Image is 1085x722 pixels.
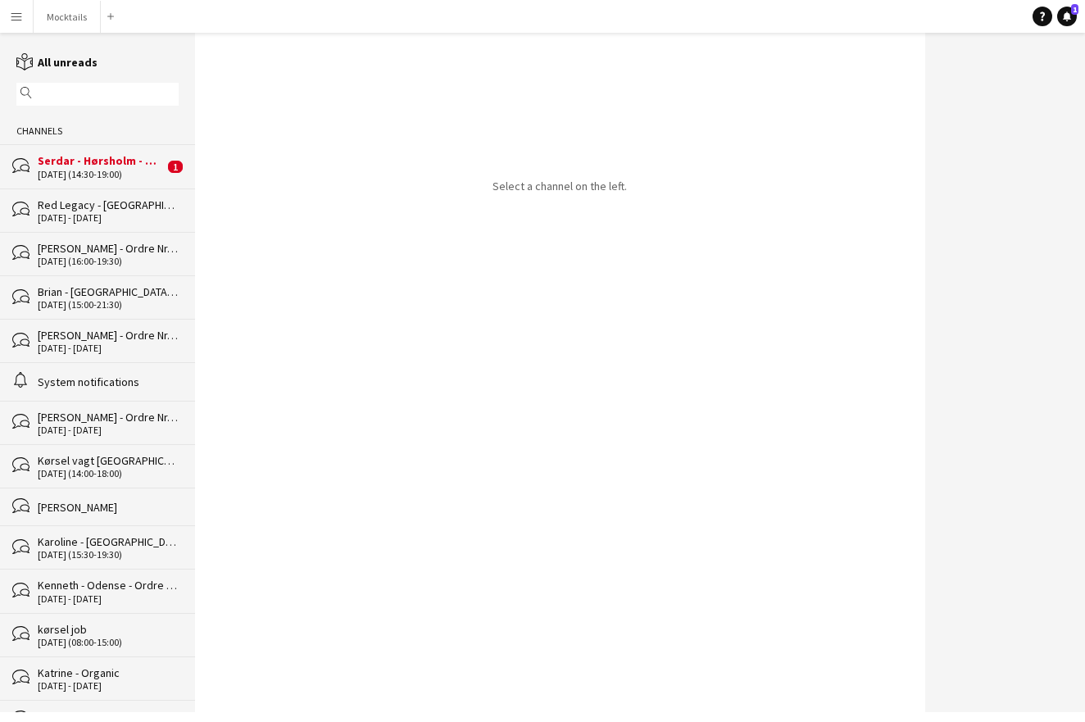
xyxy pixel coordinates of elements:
[38,637,179,648] div: [DATE] (08:00-15:00)
[168,161,183,173] span: 1
[38,284,179,299] div: Brian - [GEOGRAPHIC_DATA] - Ordre Nr. 16191
[493,179,627,193] p: Select a channel on the left.
[38,343,179,354] div: [DATE] - [DATE]
[38,500,179,515] div: [PERSON_NAME]
[38,578,179,593] div: Kenneth - Odense - Ordre Nr. 14783
[38,241,179,256] div: [PERSON_NAME] - Ordre Nr. 16486
[38,534,179,549] div: Karoline - [GEOGRAPHIC_DATA] - Ordre Nr. 16520
[38,622,179,637] div: kørsel job
[38,549,179,561] div: [DATE] (15:30-19:30)
[38,453,179,468] div: Kørsel vagt [GEOGRAPHIC_DATA]
[38,212,179,224] div: [DATE] - [DATE]
[16,55,98,70] a: All unreads
[38,153,164,168] div: Serdar - Hørsholm - Ordrenr. 16596
[38,375,179,389] div: System notifications
[38,198,179,212] div: Red Legacy - [GEOGRAPHIC_DATA] - Organic
[38,665,179,680] div: Katrine - Organic
[38,169,164,180] div: [DATE] (14:30-19:00)
[38,425,179,436] div: [DATE] - [DATE]
[34,1,101,33] button: Mocktails
[1057,7,1077,26] a: 1
[38,410,179,425] div: [PERSON_NAME] - Ordre Nr. 16481
[38,299,179,311] div: [DATE] (15:00-21:30)
[38,256,179,267] div: [DATE] (16:00-19:30)
[38,680,179,692] div: [DATE] - [DATE]
[38,593,179,605] div: [DATE] - [DATE]
[38,328,179,343] div: [PERSON_NAME] - Ordre Nr. 16583
[38,468,179,479] div: [DATE] (14:00-18:00)
[1071,4,1078,15] span: 1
